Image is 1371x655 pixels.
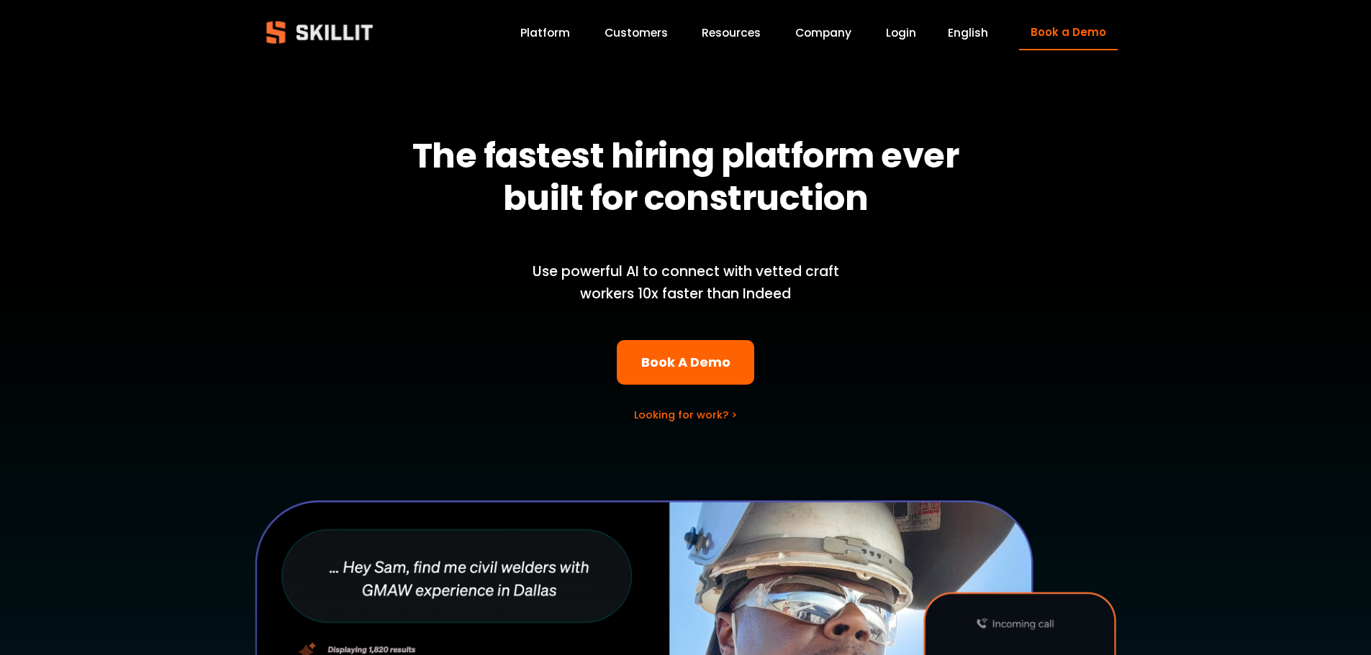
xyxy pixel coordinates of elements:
[948,24,988,41] span: English
[634,408,737,422] a: Looking for work? >
[702,24,761,41] span: Resources
[1019,15,1117,50] a: Book a Demo
[617,340,754,385] a: Book A Demo
[508,261,864,305] p: Use powerful AI to connect with vetted craft workers 10x faster than Indeed
[795,23,851,42] a: Company
[605,23,668,42] a: Customers
[412,132,966,222] strong: The fastest hiring platform ever built for construction
[886,23,916,42] a: Login
[520,23,570,42] a: Platform
[702,23,761,42] a: folder dropdown
[948,23,988,42] div: language picker
[254,11,385,54] img: Skillit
